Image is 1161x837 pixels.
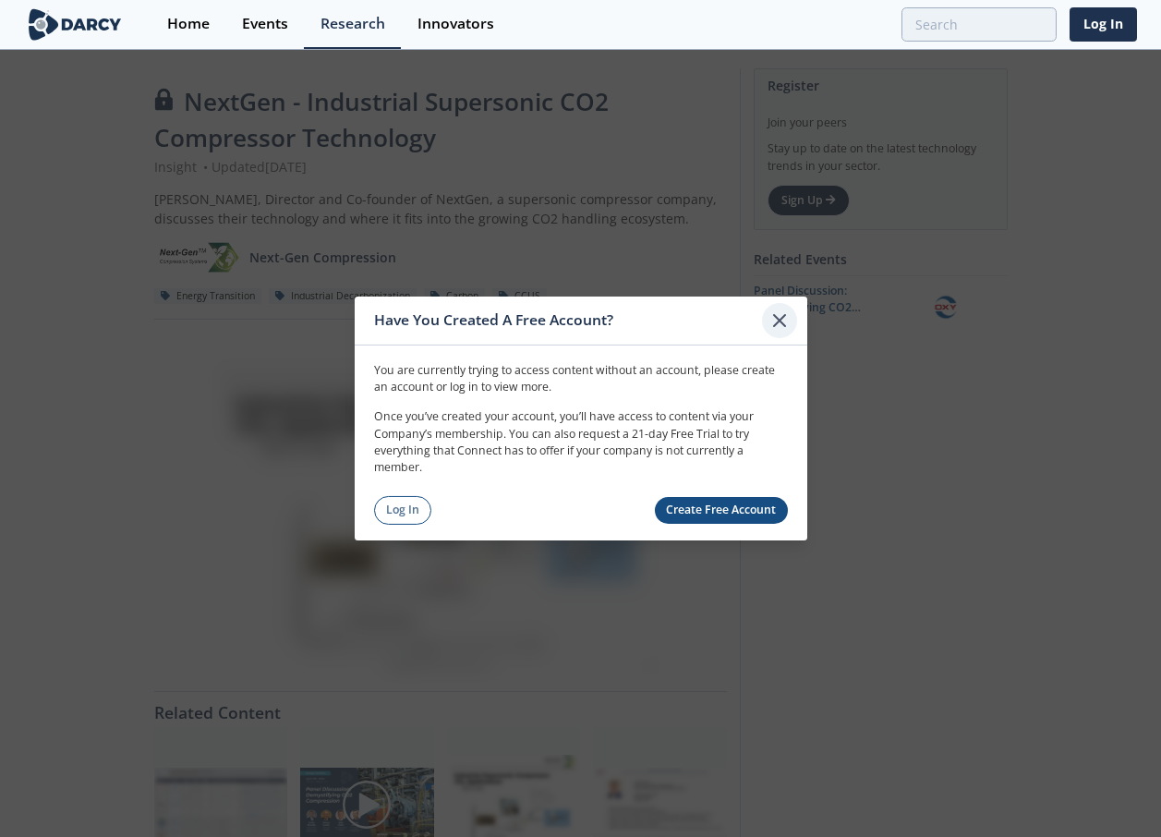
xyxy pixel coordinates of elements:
div: Research [320,17,385,31]
div: Have You Created A Free Account? [374,303,763,338]
p: You are currently trying to access content without an account, please create an account or log in... [374,361,788,395]
a: Log In [1070,7,1137,42]
div: Home [167,17,210,31]
p: Once you’ve created your account, you’ll have access to content via your Company’s membership. Yo... [374,408,788,477]
a: Create Free Account [655,497,788,524]
iframe: chat widget [1083,763,1143,819]
div: Innovators [417,17,494,31]
img: logo-wide.svg [25,8,126,41]
div: Events [242,17,288,31]
input: Advanced Search [901,7,1057,42]
a: Log In [374,496,432,525]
